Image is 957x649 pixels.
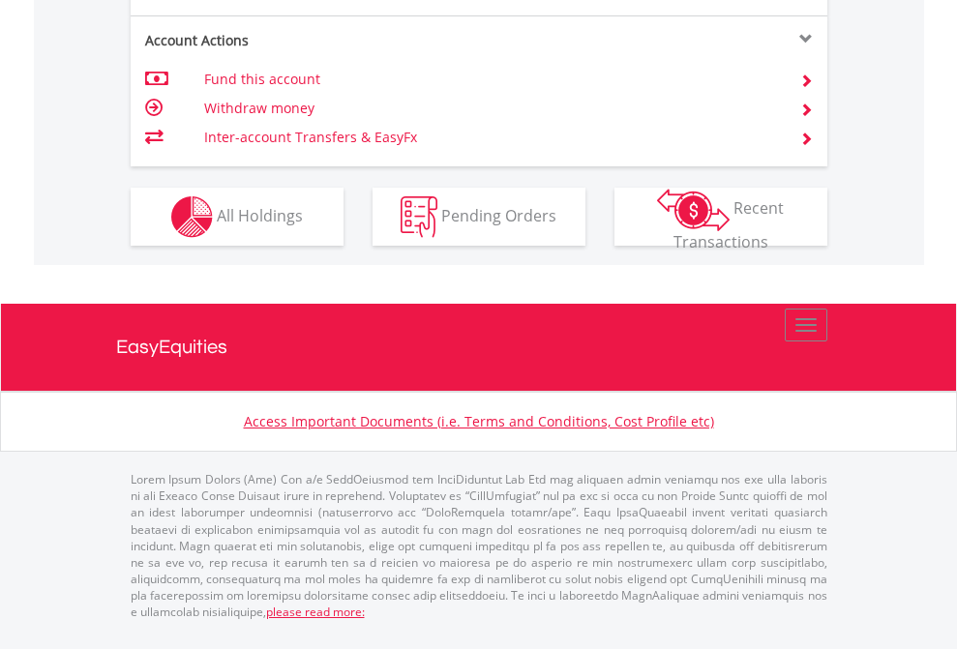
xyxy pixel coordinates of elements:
[131,188,344,246] button: All Holdings
[657,189,730,231] img: transactions-zar-wht.png
[131,471,827,620] p: Lorem Ipsum Dolors (Ame) Con a/e SeddOeiusmod tem InciDiduntut Lab Etd mag aliquaen admin veniamq...
[204,65,776,94] td: Fund this account
[401,196,437,238] img: pending_instructions-wht.png
[614,188,827,246] button: Recent Transactions
[217,204,303,225] span: All Holdings
[373,188,585,246] button: Pending Orders
[441,204,556,225] span: Pending Orders
[244,412,714,430] a: Access Important Documents (i.e. Terms and Conditions, Cost Profile etc)
[171,196,213,238] img: holdings-wht.png
[116,304,842,391] a: EasyEquities
[204,94,776,123] td: Withdraw money
[204,123,776,152] td: Inter-account Transfers & EasyFx
[131,31,479,50] div: Account Actions
[266,604,365,620] a: please read more:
